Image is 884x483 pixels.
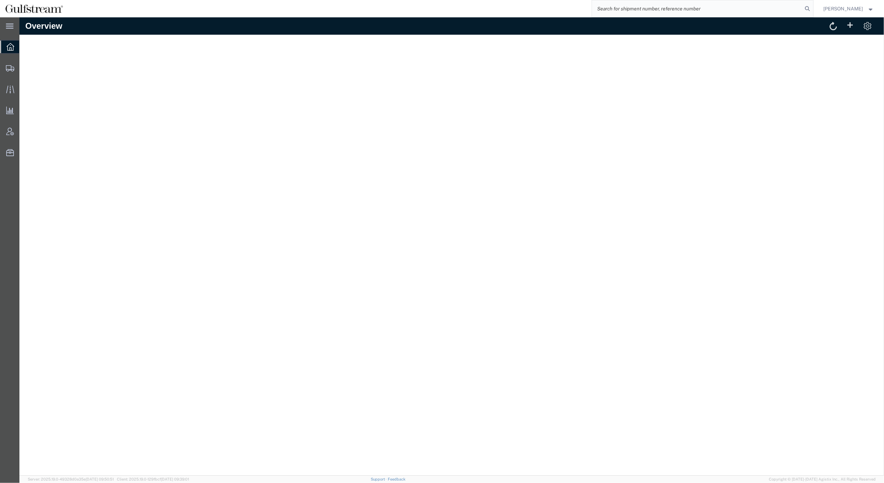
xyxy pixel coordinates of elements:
[824,5,863,12] span: Carrie Black
[117,477,189,481] span: Client: 2025.19.0-129fbcf
[28,477,114,481] span: Server: 2025.19.0-49328d0a35e
[769,476,876,482] span: Copyright © [DATE]-[DATE] Agistix Inc., All Rights Reserved
[371,477,388,481] a: Support
[823,5,875,13] button: [PERSON_NAME]
[19,17,884,476] iframe: FS Legacy Container
[86,477,114,481] span: [DATE] 09:50:51
[161,477,189,481] span: [DATE] 09:39:01
[5,3,63,14] img: logo
[592,0,803,17] input: Search for shipment number, reference number
[388,477,405,481] a: Feedback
